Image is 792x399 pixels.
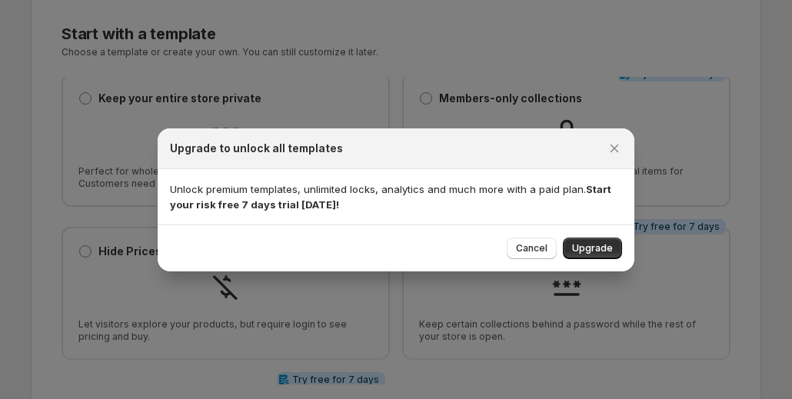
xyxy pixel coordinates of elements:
p: Unlock premium templates, unlimited locks, analytics and much more with a paid plan. [170,181,622,212]
button: Close [604,138,625,159]
button: Cancel [507,238,557,259]
span: Upgrade [572,242,613,254]
span: Cancel [516,242,547,254]
button: Upgrade [563,238,622,259]
strong: Start your risk free 7 days trial [DATE]! [170,183,611,211]
h2: Upgrade to unlock all templates [170,141,343,156]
